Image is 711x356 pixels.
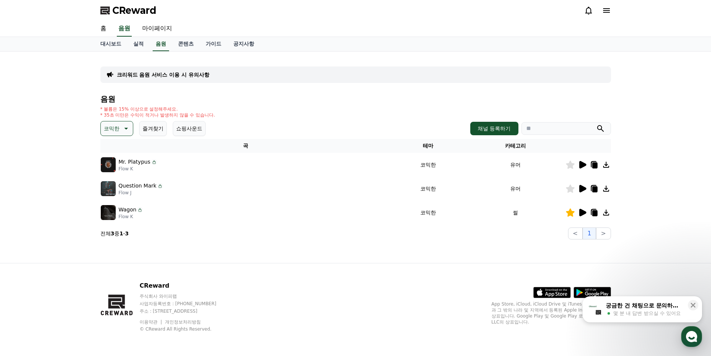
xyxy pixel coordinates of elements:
[117,71,209,78] a: 크리워드 음원 서비스 이용 시 유의사항
[172,37,200,51] a: 콘텐츠
[119,190,163,196] p: Flow J
[583,227,596,239] button: 1
[111,230,115,236] strong: 3
[139,121,167,136] button: 즐겨찾기
[391,177,466,201] td: 코믹한
[227,37,260,51] a: 공지사항
[470,122,518,135] button: 채널 등록하기
[466,177,565,201] td: 유머
[568,227,583,239] button: <
[100,112,215,118] p: * 35초 미만은 수익이 적거나 발생하지 않을 수 있습니다.
[391,153,466,177] td: 코믹한
[165,319,201,325] a: 개인정보처리방침
[119,206,137,214] p: Wagon
[140,301,231,307] p: 사업자등록번호 : [PHONE_NUMBER]
[101,181,116,196] img: music
[94,37,127,51] a: 대시보드
[466,201,565,225] td: 썰
[127,37,150,51] a: 실적
[200,37,227,51] a: 가이드
[101,157,116,172] img: music
[117,21,132,37] a: 음원
[100,139,391,153] th: 곡
[492,301,611,325] p: App Store, iCloud, iCloud Drive 및 iTunes Store는 미국과 그 밖의 나라 및 지역에서 등록된 Apple Inc.의 서비스 상표입니다. Goo...
[596,227,611,239] button: >
[119,214,143,220] p: Flow K
[140,293,231,299] p: 주식회사 와이피랩
[119,230,123,236] strong: 1
[466,153,565,177] td: 유머
[94,21,112,37] a: 홈
[136,21,178,37] a: 마이페이지
[100,106,215,112] p: * 볼륨은 15% 이상으로 설정해주세요.
[140,281,231,290] p: CReward
[119,182,157,190] p: Question Mark
[140,319,163,325] a: 이용약관
[153,37,169,51] a: 음원
[140,326,231,332] p: © CReward All Rights Reserved.
[173,121,206,136] button: 쇼핑사운드
[391,139,466,153] th: 테마
[100,4,156,16] a: CReward
[100,121,133,136] button: 코믹한
[119,158,150,166] p: Mr. Platypus
[466,139,565,153] th: 카테고리
[100,95,611,103] h4: 음원
[100,230,129,237] p: 전체 중 -
[391,201,466,225] td: 코믹한
[140,308,231,314] p: 주소 : [STREET_ADDRESS]
[125,230,129,236] strong: 3
[112,4,156,16] span: CReward
[119,166,157,172] p: Flow K
[104,123,119,134] p: 코믹한
[101,205,116,220] img: music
